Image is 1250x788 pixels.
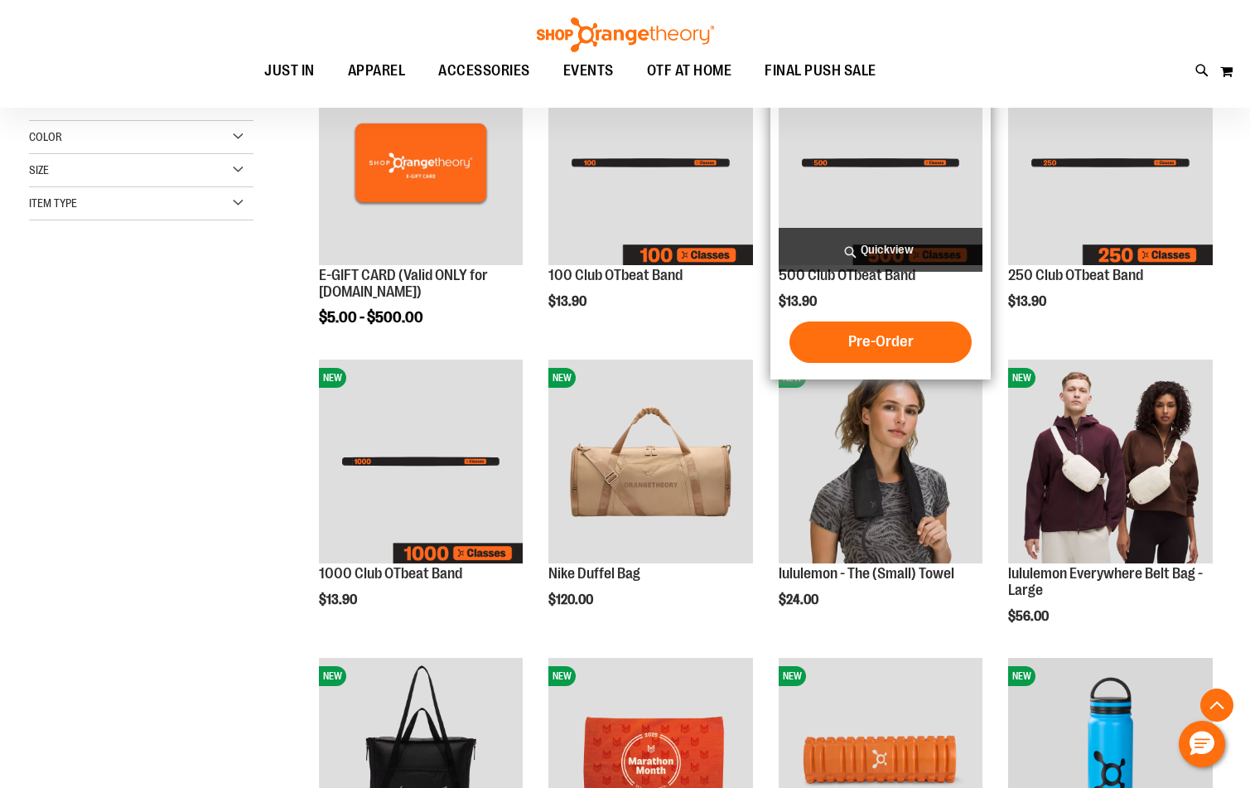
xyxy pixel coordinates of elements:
[779,360,983,567] a: lululemon - The (Small) TowelNEW
[319,592,360,607] span: $13.90
[331,52,422,90] a: APPAREL
[770,351,992,650] div: product
[563,52,614,89] span: EVENTS
[1008,267,1143,283] a: 250 Club OTbeat Band
[319,60,524,265] img: E-GIFT CARD (Valid ONLY for ShopOrangetheory.com)
[319,565,462,582] a: 1000 Club OTbeat Band
[547,52,630,90] a: EVENTS
[1008,294,1049,309] span: $13.90
[319,60,524,268] a: E-GIFT CARD (Valid ONLY for ShopOrangetheory.com)NEW
[1008,368,1035,388] span: NEW
[319,309,423,326] span: $5.00 - $500.00
[311,351,532,641] div: product
[540,351,761,650] div: product
[264,52,315,89] span: JUST IN
[548,368,576,388] span: NEW
[548,666,576,686] span: NEW
[1000,351,1221,666] div: product
[29,163,49,176] span: Size
[779,666,806,686] span: NEW
[1008,666,1035,686] span: NEW
[1179,721,1225,767] button: Hello, have a question? Let’s chat.
[779,60,983,268] a: Image of 500 Club OTbeat BandNEW
[319,368,346,388] span: NEW
[548,592,596,607] span: $120.00
[779,592,821,607] span: $24.00
[765,52,876,89] span: FINAL PUSH SALE
[779,267,915,283] a: 500 Club OTbeat Band
[1008,609,1051,624] span: $56.00
[319,360,524,564] img: Image of 1000 Club OTbeat Band
[1008,360,1213,564] img: lululemon Everywhere Belt Bag - Large
[848,332,914,350] span: Pre-Order
[779,60,983,265] img: Image of 500 Club OTbeat Band
[748,52,893,90] a: FINAL PUSH SALE
[647,52,732,89] span: OTF AT HOME
[548,360,753,567] a: Nike Duffel BagNEW
[311,52,532,367] div: product
[1008,360,1213,567] a: lululemon Everywhere Belt Bag - LargeNEW
[548,565,640,582] a: Nike Duffel Bag
[548,60,753,268] a: Image of 100 Club OTbeat BandNEW
[548,267,683,283] a: 100 Club OTbeat Band
[1200,689,1233,722] button: Back To Top
[534,17,717,52] img: Shop Orangetheory
[319,666,346,686] span: NEW
[789,321,972,363] button: Pre-Order
[248,52,331,90] a: JUST IN
[779,294,819,309] span: $13.90
[770,52,992,379] div: product
[779,565,954,582] a: lululemon - The (Small) Towel
[548,60,753,265] img: Image of 100 Club OTbeat Band
[348,52,406,89] span: APPAREL
[630,52,749,90] a: OTF AT HOME
[1008,60,1213,265] img: Image of 250 Club OTbeat Band
[1008,60,1213,268] a: Image of 250 Club OTbeat BandNEW
[548,360,753,564] img: Nike Duffel Bag
[1000,52,1221,342] div: product
[319,360,524,567] a: Image of 1000 Club OTbeat BandNEW
[779,228,983,272] a: Quickview
[319,267,488,300] a: E-GIFT CARD (Valid ONLY for [DOMAIN_NAME])
[548,294,589,309] span: $13.90
[1008,565,1203,598] a: lululemon Everywhere Belt Bag - Large
[29,196,77,210] span: Item Type
[438,52,530,89] span: ACCESSORIES
[540,52,761,342] div: product
[422,52,547,89] a: ACCESSORIES
[29,130,62,143] span: Color
[779,360,983,564] img: lululemon - The (Small) Towel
